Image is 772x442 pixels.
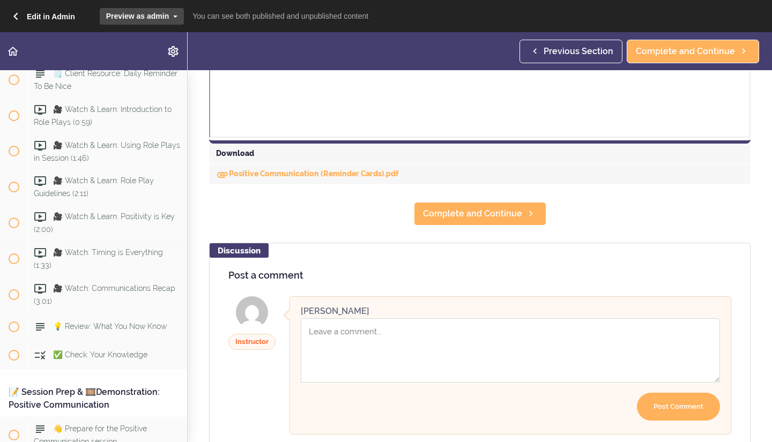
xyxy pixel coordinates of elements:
svg: Download [216,168,229,181]
a: Preview as admin [100,8,184,25]
span: 🎥 Watch: Communications Recap (3:01) [34,284,175,305]
div: Download [209,144,751,164]
span: 🎥 Watch & Learn: Introduction to Role Plays (0:59) [34,105,172,126]
span: 🎥 Watch: Timing is Everything (1:33) [34,249,163,269]
div: [PERSON_NAME] [301,305,369,317]
div: Discussion [210,243,269,258]
h4: Post a comment [228,270,731,281]
span: 🎥 Watch & Learn: Role Play Guidelines (2:11) [34,177,154,198]
a: DownloadPositive Communication (Reminder Cards).pdf [216,169,399,178]
span: 🎥 Watch & Learn: Positivity is Key (2:00) [34,213,175,234]
svg: Back to course curriculum [6,45,19,58]
p: You can see both published and unpublished content [192,11,368,21]
a: Complete and Continue [627,40,759,63]
a: Previous Section [519,40,622,63]
span: ✅ Check: Your Knowledge [53,351,147,359]
span: 💡 Review: What You Now Know [53,323,167,331]
span: 🎥 Watch & Learn: Using Role Plays in Session (1:46) [34,141,180,162]
input: Post Comment [637,393,720,421]
label: Instructor [228,334,276,350]
img: Calum Handley [236,296,268,328]
textarea: Comment box [301,318,720,383]
a: Settings Menu [160,32,187,70]
svg: Settings Menu [167,45,180,58]
span: Complete and Continue [636,45,735,58]
a: Complete and Continue [414,202,546,226]
span: Complete and Continue [423,207,522,220]
span: Previous Section [544,45,613,58]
